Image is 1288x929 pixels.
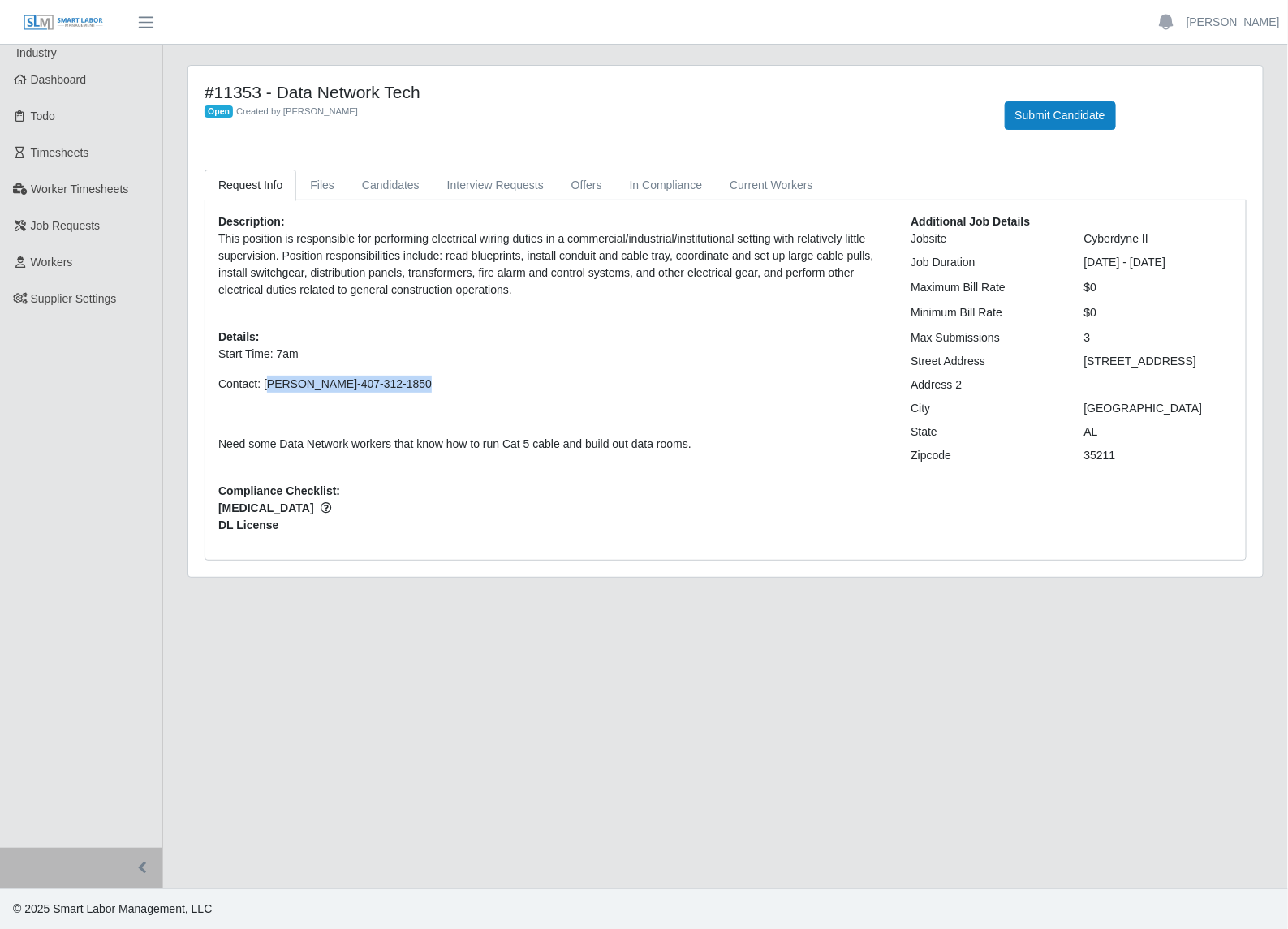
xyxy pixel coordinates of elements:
[218,517,886,534] span: DL License
[898,230,1071,247] div: Jobsite
[898,353,1071,370] div: Street Address
[1072,353,1245,370] div: [STREET_ADDRESS]
[1072,447,1245,464] div: 35211
[433,170,558,201] a: Interview Requests
[898,329,1071,346] div: Max Submissions
[296,170,348,201] a: Files
[218,376,886,393] p: Contact: [PERSON_NAME]-407-312-1850
[205,170,296,201] a: Request Info
[1187,14,1280,31] a: [PERSON_NAME]
[1072,400,1245,417] div: [GEOGRAPHIC_DATA]
[23,14,104,32] img: SLM Logo
[1072,279,1245,296] div: $0
[31,146,89,159] span: Timesheets
[1005,101,1116,130] button: Submit Candidate
[898,279,1071,296] div: Maximum Bill Rate
[1072,329,1245,346] div: 3
[898,254,1071,271] div: Job Duration
[31,256,73,269] span: Workers
[898,376,1071,394] div: Address 2
[16,46,57,59] span: Industry
[31,73,87,86] span: Dashboard
[218,330,260,343] b: Details:
[558,170,616,201] a: Offers
[616,170,717,201] a: In Compliance
[236,106,358,116] span: Created by [PERSON_NAME]
[218,436,886,453] p: Need some Data Network workers that know how to run Cat 5 cable and build out data rooms.
[31,183,128,196] span: Worker Timesheets
[31,110,55,123] span: Todo
[13,902,212,915] span: © 2025 Smart Labor Management, LLC
[218,215,285,228] b: Description:
[205,105,233,118] span: Open
[898,304,1071,321] div: Minimum Bill Rate
[1072,304,1245,321] div: $0
[1072,230,1245,247] div: Cyberdyne II
[205,82,980,102] h4: #11353 - Data Network Tech
[898,447,1071,464] div: Zipcode
[1072,424,1245,441] div: AL
[31,219,101,232] span: Job Requests
[898,400,1071,417] div: City
[218,500,886,517] span: [MEDICAL_DATA]
[218,484,340,497] b: Compliance Checklist:
[911,215,1030,228] b: Additional Job Details
[348,170,433,201] a: Candidates
[1072,254,1245,271] div: [DATE] - [DATE]
[31,292,117,305] span: Supplier Settings
[898,424,1071,441] div: State
[716,170,826,201] a: Current Workers
[218,230,886,299] p: This position is responsible for performing electrical wiring duties in a commercial/industrial/i...
[218,346,886,363] p: Start Time: 7am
